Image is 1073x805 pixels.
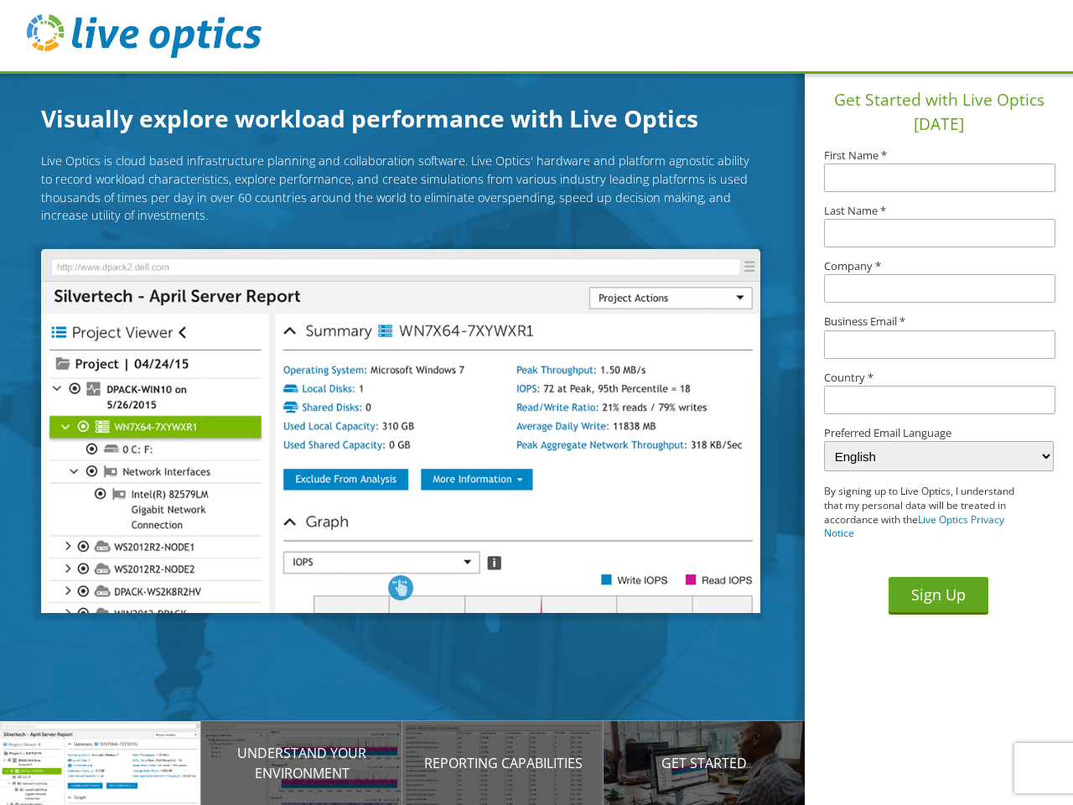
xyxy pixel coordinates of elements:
p: By signing up to Live Optics, I understand that my personal data will be treated in accordance wi... [824,485,1030,541]
img: live_optics_svg.svg [27,14,262,58]
label: Country * [824,372,1054,383]
img: Introducing Live Optics [41,249,759,613]
p: Live Optics is cloud based infrastructure planning and collaboration software. Live Optics' hardw... [41,152,759,224]
p: Get Started [604,753,805,773]
h1: Visually explore workload performance with Live Optics [41,101,779,136]
p: Understand your environment [201,743,402,783]
label: Company * [824,261,1054,272]
label: First Name * [824,150,1054,161]
label: Preferred Email Language [824,428,1054,439]
a: Live Optics Privacy Notice [824,512,1004,541]
label: Last Name * [824,205,1054,216]
p: Reporting Capabilities [402,753,604,773]
label: Business Email * [824,316,1054,327]
button: Sign Up [889,577,988,615]
h1: Get Started with Live Optics [DATE] [811,88,1066,137]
